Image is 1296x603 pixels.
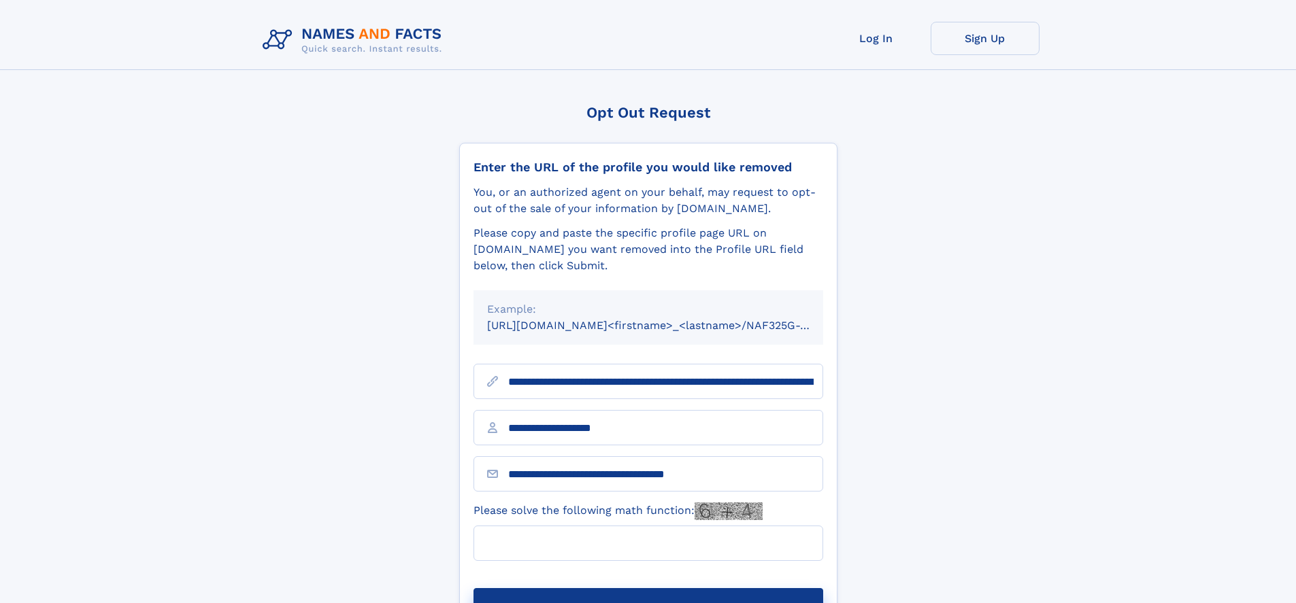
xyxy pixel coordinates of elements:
[459,104,837,121] div: Opt Out Request
[473,160,823,175] div: Enter the URL of the profile you would like removed
[473,225,823,274] div: Please copy and paste the specific profile page URL on [DOMAIN_NAME] you want removed into the Pr...
[822,22,931,55] a: Log In
[487,319,849,332] small: [URL][DOMAIN_NAME]<firstname>_<lastname>/NAF325G-xxxxxxxx
[257,22,453,58] img: Logo Names and Facts
[473,184,823,217] div: You, or an authorized agent on your behalf, may request to opt-out of the sale of your informatio...
[487,301,810,317] div: Example:
[931,22,1040,55] a: Sign Up
[473,502,763,520] label: Please solve the following math function:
